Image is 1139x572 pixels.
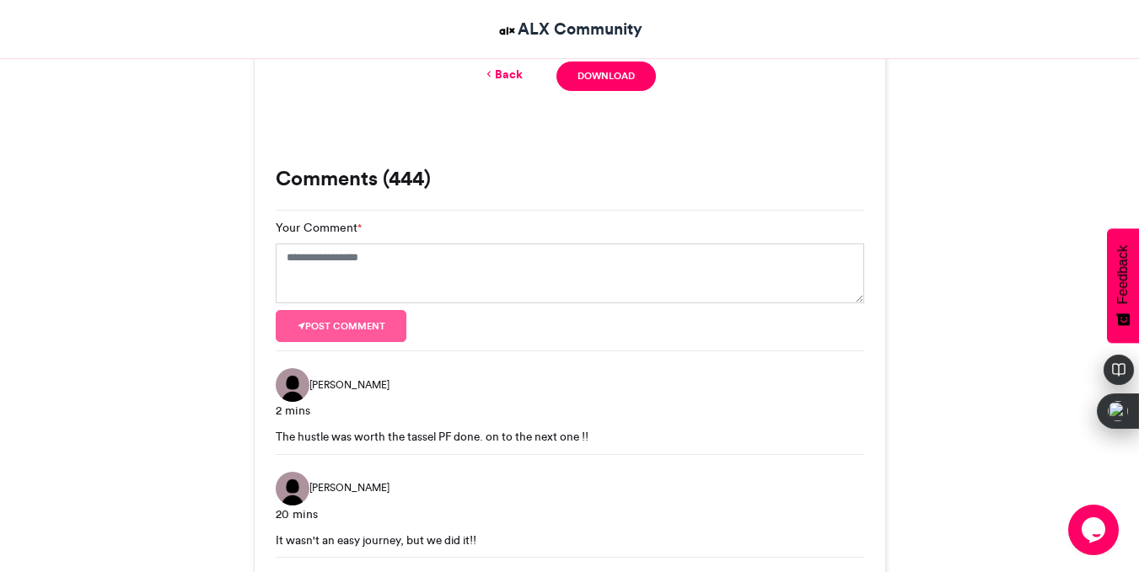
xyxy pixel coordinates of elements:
[276,310,407,342] button: Post comment
[1115,245,1131,304] span: Feedback
[309,377,390,393] span: [PERSON_NAME]
[276,532,864,548] div: It wasn't an easy journey, but we did it!!
[276,505,864,523] div: 20 mins
[276,219,362,237] label: Your Comment
[1107,228,1139,343] button: Feedback - Show survey
[309,480,390,495] span: [PERSON_NAME]
[276,168,864,189] h3: Comments (444)
[276,428,864,445] div: The hustle was worth the tassel PF done. on to the next one !!
[276,368,309,402] img: James
[497,20,518,41] img: ALX Community
[276,402,864,420] div: 2 mins
[556,61,655,91] a: Download
[1068,505,1122,555] iframe: chat widget
[276,472,309,505] img: Gloria
[497,17,642,41] a: ALX Community
[483,66,523,83] a: Back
